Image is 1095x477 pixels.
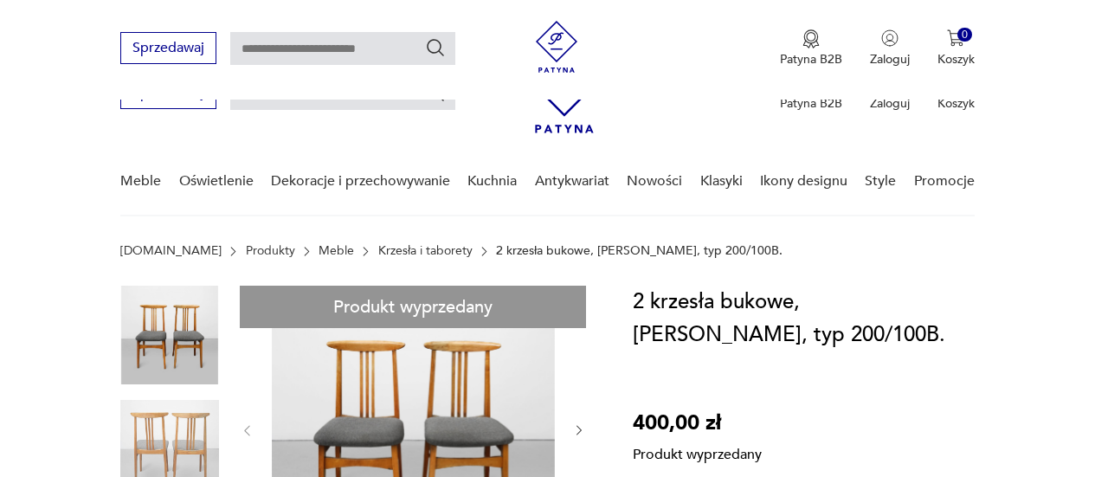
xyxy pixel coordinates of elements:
[496,244,783,258] p: 2 krzesła bukowe, [PERSON_NAME], typ 200/100B.
[937,95,975,112] p: Koszyk
[425,37,446,58] button: Szukaj
[870,95,910,112] p: Zaloguj
[881,29,899,47] img: Ikonka użytkownika
[957,28,972,42] div: 0
[319,244,354,258] a: Meble
[937,29,975,68] button: 0Koszyk
[633,440,762,464] p: Produkt wyprzedany
[865,148,896,215] a: Style
[870,29,910,68] button: Zaloguj
[937,51,975,68] p: Koszyk
[120,148,161,215] a: Meble
[700,148,743,215] a: Klasyki
[780,29,842,68] button: Patyna B2B
[947,29,964,47] img: Ikona koszyka
[870,51,910,68] p: Zaloguj
[246,244,295,258] a: Produkty
[467,148,517,215] a: Kuchnia
[914,148,975,215] a: Promocje
[780,51,842,68] p: Patyna B2B
[378,244,473,258] a: Krzesła i taborety
[120,88,216,100] a: Sprzedawaj
[780,29,842,68] a: Ikona medaluPatyna B2B
[179,148,254,215] a: Oświetlenie
[802,29,820,48] img: Ikona medalu
[271,148,450,215] a: Dekoracje i przechowywanie
[531,21,583,73] img: Patyna - sklep z meblami i dekoracjami vintage
[120,244,222,258] a: [DOMAIN_NAME]
[633,286,975,351] h1: 2 krzesła bukowe, [PERSON_NAME], typ 200/100B.
[627,148,682,215] a: Nowości
[760,148,847,215] a: Ikony designu
[633,407,762,440] p: 400,00 zł
[535,148,609,215] a: Antykwariat
[780,95,842,112] p: Patyna B2B
[120,43,216,55] a: Sprzedawaj
[120,32,216,64] button: Sprzedawaj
